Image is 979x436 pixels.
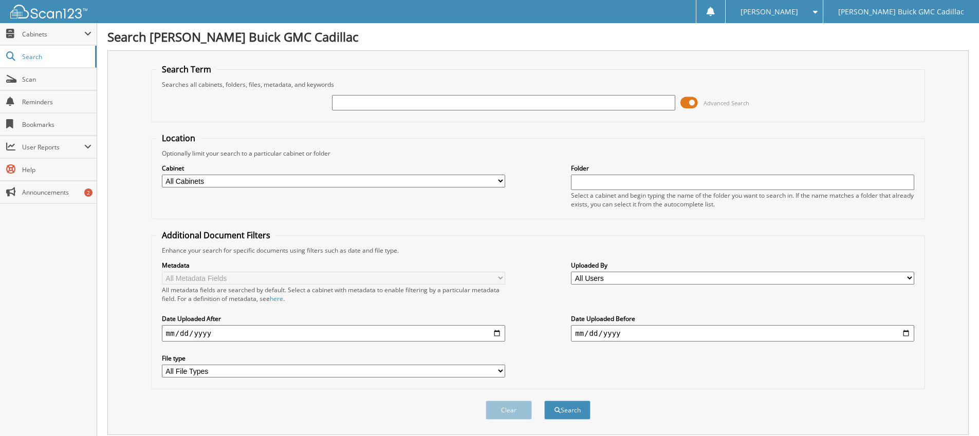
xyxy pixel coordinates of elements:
[571,164,914,173] label: Folder
[486,401,532,420] button: Clear
[22,143,84,151] span: User Reports
[157,64,216,75] legend: Search Term
[107,28,969,45] h1: Search [PERSON_NAME] Buick GMC Cadillac
[157,149,919,158] div: Optionally limit your search to a particular cabinet or folder
[22,165,91,174] span: Help
[22,188,91,197] span: Announcements
[162,164,505,173] label: Cabinet
[22,98,91,106] span: Reminders
[22,120,91,129] span: Bookmarks
[157,246,919,255] div: Enhance your search for specific documents using filters such as date and file type.
[157,230,275,241] legend: Additional Document Filters
[162,325,505,342] input: start
[22,30,84,39] span: Cabinets
[162,354,505,363] label: File type
[571,191,914,208] div: Select a cabinet and begin typing the name of the folder you want to search in. If the name match...
[571,325,914,342] input: end
[544,401,590,420] button: Search
[704,99,749,107] span: Advanced Search
[571,261,914,270] label: Uploaded By
[157,132,200,144] legend: Location
[162,286,505,303] div: All metadata fields are searched by default. Select a cabinet with metadata to enable filtering b...
[571,314,914,323] label: Date Uploaded Before
[741,9,798,15] span: [PERSON_NAME]
[22,75,91,84] span: Scan
[157,80,919,89] div: Searches all cabinets, folders, files, metadata, and keywords
[270,294,283,303] a: here
[84,188,93,197] div: 2
[10,5,87,18] img: scan123-logo-white.svg
[22,52,90,61] span: Search
[162,314,505,323] label: Date Uploaded After
[838,9,964,15] span: [PERSON_NAME] Buick GMC Cadillac
[162,261,505,270] label: Metadata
